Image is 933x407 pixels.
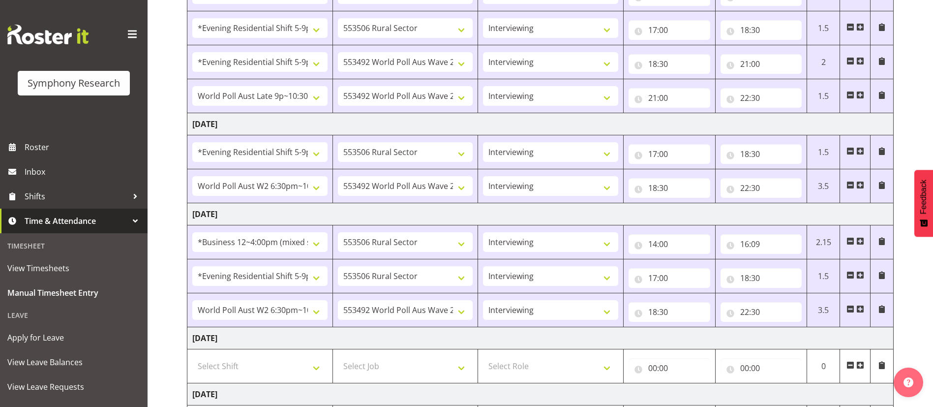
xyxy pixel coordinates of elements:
a: Apply for Leave [2,325,145,350]
span: Inbox [25,164,143,179]
div: Symphony Research [28,76,120,91]
input: Click to select... [721,144,802,164]
td: 1.5 [807,79,840,113]
td: 2.15 [807,225,840,259]
span: View Leave Requests [7,379,140,394]
span: Time & Attendance [25,214,128,228]
input: Click to select... [629,54,710,74]
input: Click to select... [721,302,802,322]
td: 3.5 [807,293,840,327]
td: [DATE] [187,327,894,349]
span: Roster [25,140,143,155]
div: Timesheet [2,236,145,256]
td: 1.5 [807,11,840,45]
div: Leave [2,305,145,325]
span: Feedback [919,180,928,214]
img: help-xxl-2.png [903,377,913,387]
input: Click to select... [629,144,710,164]
input: Click to select... [721,20,802,40]
a: View Leave Requests [2,375,145,399]
td: 1.5 [807,135,840,169]
span: Apply for Leave [7,330,140,345]
a: Manual Timesheet Entry [2,281,145,305]
td: [DATE] [187,383,894,406]
input: Click to select... [721,358,802,378]
td: [DATE] [187,203,894,225]
input: Click to select... [721,234,802,254]
td: 0 [807,349,840,383]
td: 2 [807,45,840,79]
input: Click to select... [721,54,802,74]
td: [DATE] [187,113,894,135]
td: 1.5 [807,259,840,293]
button: Feedback - Show survey [914,170,933,237]
a: View Timesheets [2,256,145,281]
span: Manual Timesheet Entry [7,285,140,300]
input: Click to select... [629,234,710,254]
input: Click to select... [629,302,710,322]
span: Shifts [25,189,128,204]
input: Click to select... [629,358,710,378]
input: Click to select... [721,178,802,198]
input: Click to select... [721,88,802,108]
a: View Leave Balances [2,350,145,375]
input: Click to select... [629,20,710,40]
span: View Leave Balances [7,355,140,370]
span: View Timesheets [7,261,140,276]
input: Click to select... [721,268,802,288]
input: Click to select... [629,268,710,288]
input: Click to select... [629,88,710,108]
input: Click to select... [629,178,710,198]
td: 3.5 [807,169,840,203]
img: Rosterit website logo [7,25,89,44]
